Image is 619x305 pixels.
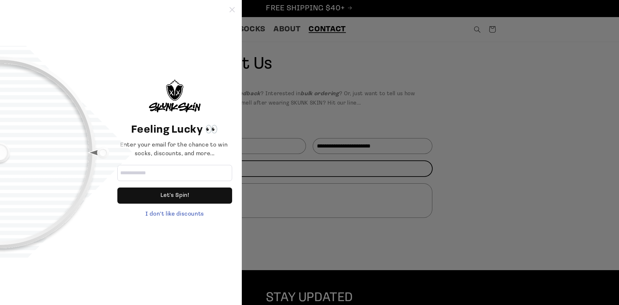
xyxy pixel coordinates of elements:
[117,141,232,158] div: Enter your email for the chance to win socks, discounts, and more...
[161,188,189,204] div: Let's Spin!
[117,122,232,138] header: Feeling Lucky 👀
[117,188,232,204] div: Let's Spin!
[117,210,232,219] div: I don't like discounts
[117,165,232,181] input: Email address
[149,80,201,112] img: logo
